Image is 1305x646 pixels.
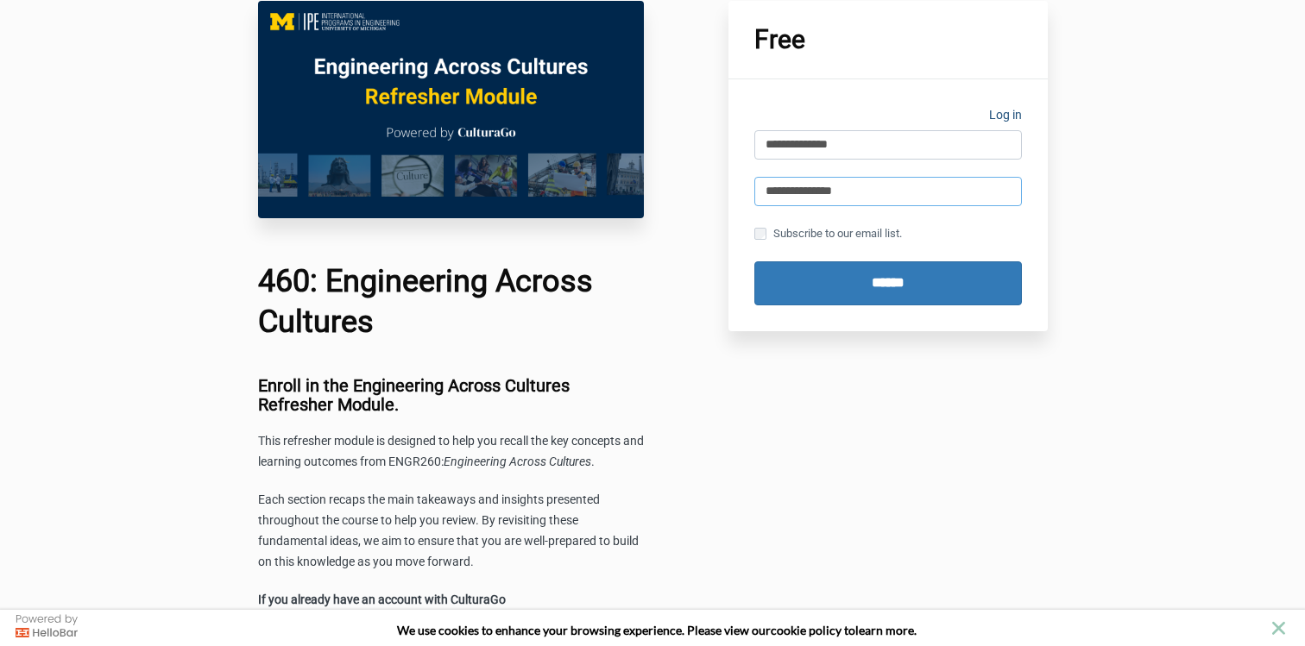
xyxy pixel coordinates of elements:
strong: If you already have an account with CulturaGo [258,593,506,606]
h3: Enroll in the Engineering Across Cultures Refresher Module. [258,376,645,414]
span: This refresher module is designed to help you recall the key concepts and learning outcomes from ... [258,434,644,468]
a: Log in [989,105,1022,130]
h1: 460: Engineering Across Cultures [258,261,645,342]
label: Subscribe to our email list. [754,224,902,243]
span: the course to help you review. By revisiting these fundamental ideas, we aim to ensure that you a... [258,513,639,568]
span: We use cookies to enhance your browsing experience. Please view our [397,623,771,637]
input: Subscribe to our email list. [754,228,766,240]
strong: to [844,623,855,637]
span: learn more. [855,623,917,637]
span: . [591,455,595,468]
h1: Free [754,27,1022,53]
img: c0f10fc-c575-6ff0-c716-7a6e5a06d1b5_EAC_460_Main_Image.png [258,1,645,218]
span: Each section recaps the main takeaways and insights presented throughout [258,492,600,527]
a: cookie policy [771,623,842,637]
button: close [1268,618,1289,639]
span: Engineering Across Cultures [444,455,591,468]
